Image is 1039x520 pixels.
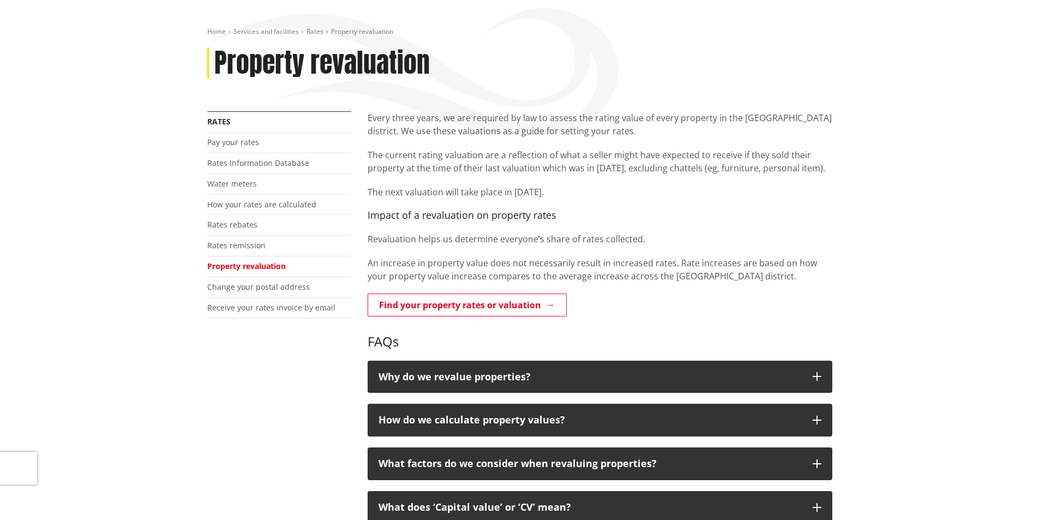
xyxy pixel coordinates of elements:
[207,116,231,127] a: Rates
[207,219,257,230] a: Rates rebates
[368,404,832,437] button: How do we calculate property values?
[207,27,832,37] nav: breadcrumb
[207,27,226,36] a: Home
[368,186,832,199] p: The next valuation will take place in [DATE].
[207,199,316,210] a: How your rates are calculated
[207,302,335,313] a: Receive your rates invoice by email
[368,148,832,175] p: The current rating valuation are a reflection of what a seller might have expected to receive if ...
[368,447,832,480] button: What factors do we consider when revaluing properties?
[207,240,266,250] a: Rates remission
[368,256,832,283] p: An increase in property value does not necessarily result in increased rates. Rate increases are ...
[307,27,323,36] a: Rates
[368,232,832,246] p: Revaluation helps us determine everyone’s share of rates collected.
[207,282,310,292] a: Change your postal address
[233,27,299,36] a: Services and facilities
[214,47,430,79] h1: Property revaluation
[379,415,802,426] p: How do we calculate property values?
[368,111,832,138] p: Every three years, we are required by law to assess the rating value of every property in the [GE...
[207,158,309,168] a: Rates Information Database
[989,474,1028,513] iframe: Messenger Launcher
[368,210,832,222] h4: Impact of a revaluation on property rates
[368,318,832,350] h3: FAQs
[379,372,802,382] p: Why do we revalue properties?
[368,294,567,316] a: Find your property rates or valuation
[331,27,393,36] span: Property revaluation
[207,261,286,271] a: Property revaluation
[207,178,257,189] a: Water meters
[379,458,802,469] p: What factors do we consider when revaluing properties?
[379,502,802,513] p: What does ‘Capital value’ or ‘CV’ mean?
[207,137,259,147] a: Pay your rates
[368,361,832,393] button: Why do we revalue properties?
